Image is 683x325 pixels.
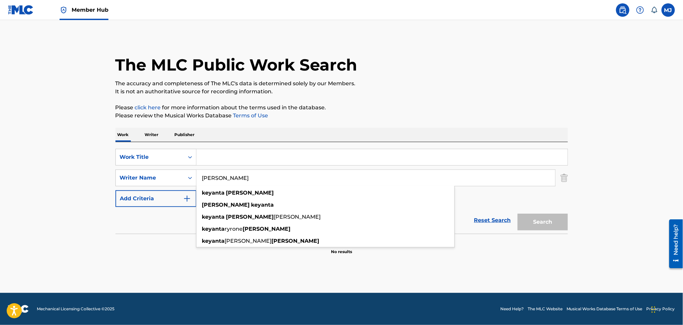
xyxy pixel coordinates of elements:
iframe: Resource Center [664,217,683,270]
strong: keyanta [202,214,225,220]
div: Writer Name [120,174,180,182]
strong: [PERSON_NAME] [202,202,250,208]
strong: keyanta [202,238,225,244]
p: Please for more information about the terms used in the database. [115,104,568,112]
button: Add Criteria [115,190,196,207]
p: Writer [143,128,161,142]
div: Drag [652,300,656,320]
img: 9d2ae6d4665cec9f34b9.svg [183,195,191,203]
span: Member Hub [72,6,108,14]
a: Privacy Policy [647,306,675,312]
span: ryrone [225,226,243,232]
a: Musical Works Database Terms of Use [567,306,643,312]
p: No results [331,241,352,255]
form: Search Form [115,149,568,234]
img: Delete Criterion [561,170,568,186]
a: Reset Search [471,213,514,228]
span: Mechanical Licensing Collective © 2025 [37,306,114,312]
div: Notifications [651,7,658,13]
p: It is not an authoritative source for recording information. [115,88,568,96]
h1: The MLC Public Work Search [115,55,357,75]
strong: [PERSON_NAME] [226,214,274,220]
img: MLC Logo [8,5,34,15]
p: Please review the Musical Works Database [115,112,568,120]
img: logo [8,305,29,313]
img: help [636,6,644,14]
strong: keyanta [251,202,274,208]
a: Public Search [616,3,629,17]
div: Help [633,3,647,17]
img: search [619,6,627,14]
strong: keyanta [202,190,225,196]
a: The MLC Website [528,306,563,312]
a: Terms of Use [232,112,268,119]
strong: [PERSON_NAME] [226,190,274,196]
p: Work [115,128,131,142]
strong: keyanta [202,226,225,232]
a: Need Help? [500,306,524,312]
strong: [PERSON_NAME] [243,226,291,232]
a: click here [135,104,161,111]
strong: [PERSON_NAME] [272,238,320,244]
span: [PERSON_NAME] [274,214,321,220]
img: Top Rightsholder [60,6,68,14]
iframe: Chat Widget [650,293,683,325]
p: Publisher [173,128,197,142]
div: Work Title [120,153,180,161]
div: User Menu [662,3,675,17]
span: [PERSON_NAME] [225,238,272,244]
p: The accuracy and completeness of The MLC's data is determined solely by our Members. [115,80,568,88]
